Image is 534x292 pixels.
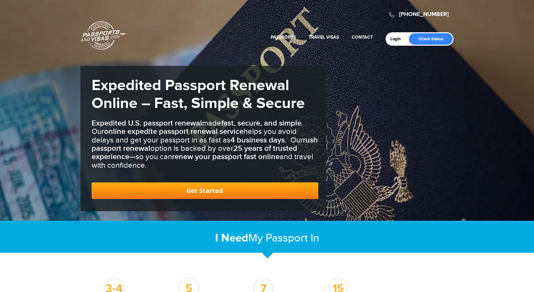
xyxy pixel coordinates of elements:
[230,135,285,145] b: 4 business days
[399,11,449,18] a: [PHONE_NUMBER]
[215,231,248,245] strong: I Need
[92,119,318,170] h3: made . Our helps you avoid delays and get your passport in as fast as . Our option is backed by o...
[352,35,373,40] a: Contact
[266,232,319,245] span: Passport In
[104,127,244,136] b: online expedite passport renewal service
[309,35,339,40] a: Travel Visas
[80,231,454,245] h2: My
[92,182,318,199] a: Get Started
[81,21,126,50] a: Passports & [DOMAIN_NAME]
[172,152,280,161] b: renew your passport fast online
[92,119,202,128] b: Expedited U.S. passport renewal
[271,35,296,40] a: Passports
[221,119,301,128] b: fast, secure, and simple
[409,33,453,45] a: Check Status
[92,76,305,113] strong: Expedited Passport Renewal Online – Fast, Simple & Secure
[92,144,297,161] b: 25 years of trusted experience
[92,135,318,153] b: rush passport renewal
[390,36,405,42] a: Login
